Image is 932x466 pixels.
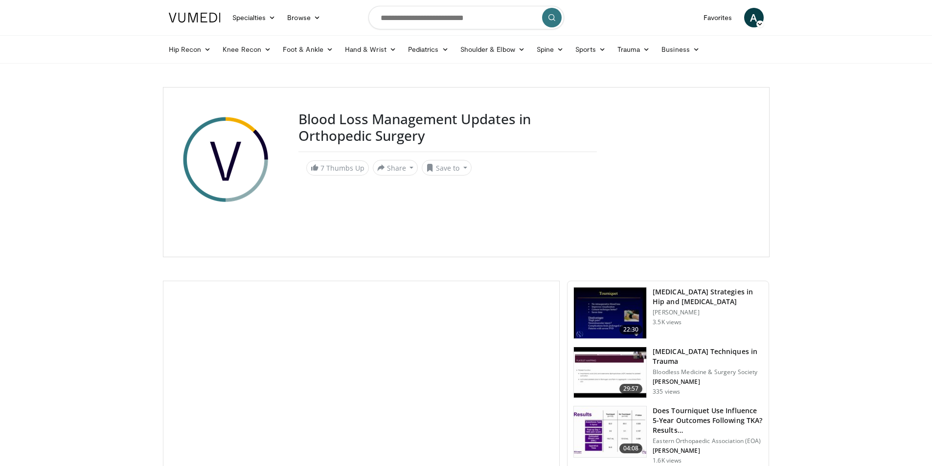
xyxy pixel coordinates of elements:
[653,378,763,386] p: [PERSON_NAME]
[573,287,763,339] a: 22:30 [MEDICAL_DATA] Strategies in Hip and [MEDICAL_DATA] [PERSON_NAME] 3.5K views
[612,40,656,59] a: Trauma
[653,309,763,316] p: [PERSON_NAME]
[402,40,455,59] a: Pediatrics
[573,347,763,399] a: 29:57 [MEDICAL_DATA] Techniques in Trauma Bloodless Medicine & Surgery Society [PERSON_NAME] 335 ...
[455,40,531,59] a: Shoulder & Elbow
[277,40,339,59] a: Foot & Ankle
[619,384,643,394] span: 29:57
[653,447,763,455] p: [PERSON_NAME]
[163,40,217,59] a: Hip Recon
[574,288,646,338] img: 3848e8b4-415c-47af-a280-025928f2140f.150x105_q85_crop-smart_upscale.jpg
[574,347,646,398] img: c0d4fa29-945f-4865-a1e3-d3b28284d288.150x105_q85_crop-smart_upscale.jpg
[653,437,763,445] p: Eastern Orthopaedic Association (EOA)
[227,8,282,27] a: Specialties
[653,287,763,307] h3: [MEDICAL_DATA] Strategies in Hip and [MEDICAL_DATA]
[653,347,763,366] h3: [MEDICAL_DATA] Techniques in Trauma
[698,8,738,27] a: Favorites
[281,8,326,27] a: Browse
[653,457,682,465] p: 1.6K views
[573,406,763,465] a: 04:08 Does Tourniquet Use Influence 5-Year Outcomes Following TKA? Results… Eastern Orthopaedic A...
[373,160,418,176] button: Share
[574,406,646,457] img: 483eb997-b661-45b4-a866-36250800cda0.150x105_q85_crop-smart_upscale.jpg
[619,325,643,334] span: 22:30
[619,444,643,453] span: 04:08
[298,111,597,144] h3: Blood Loss Management Updates in Orthopedic Surgery
[656,40,705,59] a: Business
[744,8,764,27] a: A
[653,388,680,396] p: 335 views
[531,40,569,59] a: Spine
[653,406,763,435] h3: Does Tourniquet Use Influence 5-Year Outcomes Following TKA? Results…
[368,6,564,29] input: Search topics, interventions
[653,318,682,326] p: 3.5K views
[306,160,369,176] a: 7 Thumbs Up
[609,111,755,233] iframe: Advertisement
[569,40,612,59] a: Sports
[422,160,472,176] button: Save to
[320,163,324,173] span: 7
[653,368,763,376] p: Bloodless Medicine & Surgery Society
[339,40,402,59] a: Hand & Wrist
[217,40,277,59] a: Knee Recon
[169,13,221,22] img: VuMedi Logo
